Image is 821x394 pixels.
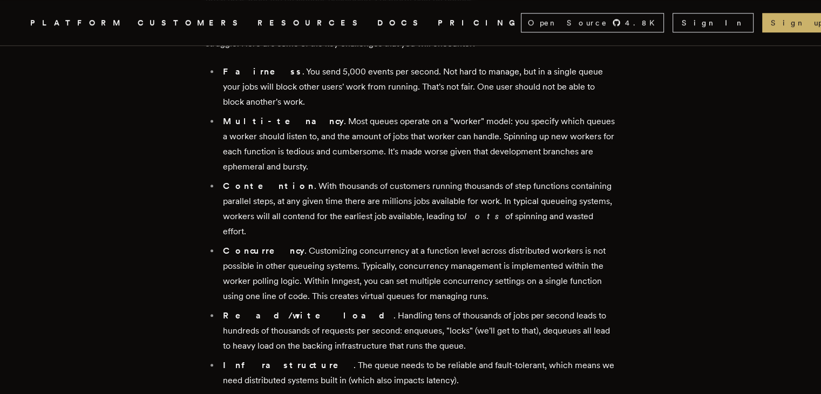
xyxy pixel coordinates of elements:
li: . Customizing concurrency at a function level across distributed workers is not possible in other... [220,243,616,304]
li: . The queue needs to be reliable and fault-tolerant, which means we need distributed systems buil... [220,358,616,388]
strong: Read/write load [223,310,393,321]
a: CUSTOMERS [138,16,245,30]
a: Sign In [673,13,754,32]
li: . Handling tens of thousands of jobs per second leads to hundreds of thousands of requests per se... [220,308,616,354]
span: 4.8 K [625,17,661,28]
strong: Concurrency [223,246,304,256]
strong: Infrastructure [223,360,354,370]
li: . You send 5,000 events per second. Not hard to manage, but in a single queue your jobs will bloc... [220,64,616,110]
li: . With thousands of customers running thousands of step functions containing parallel steps, at a... [220,179,616,239]
button: RESOURCES [257,16,364,30]
a: PRICING [438,16,521,30]
a: DOCS [377,16,425,30]
button: PLATFORM [30,16,125,30]
span: Open Source [528,17,608,28]
strong: Multi-tenancy [223,116,344,126]
em: lots [464,211,505,221]
strong: Contention [223,181,314,191]
li: . Most queues operate on a "worker" model: you specify which queues a worker should listen to, an... [220,114,616,174]
strong: Fairness [223,66,302,77]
